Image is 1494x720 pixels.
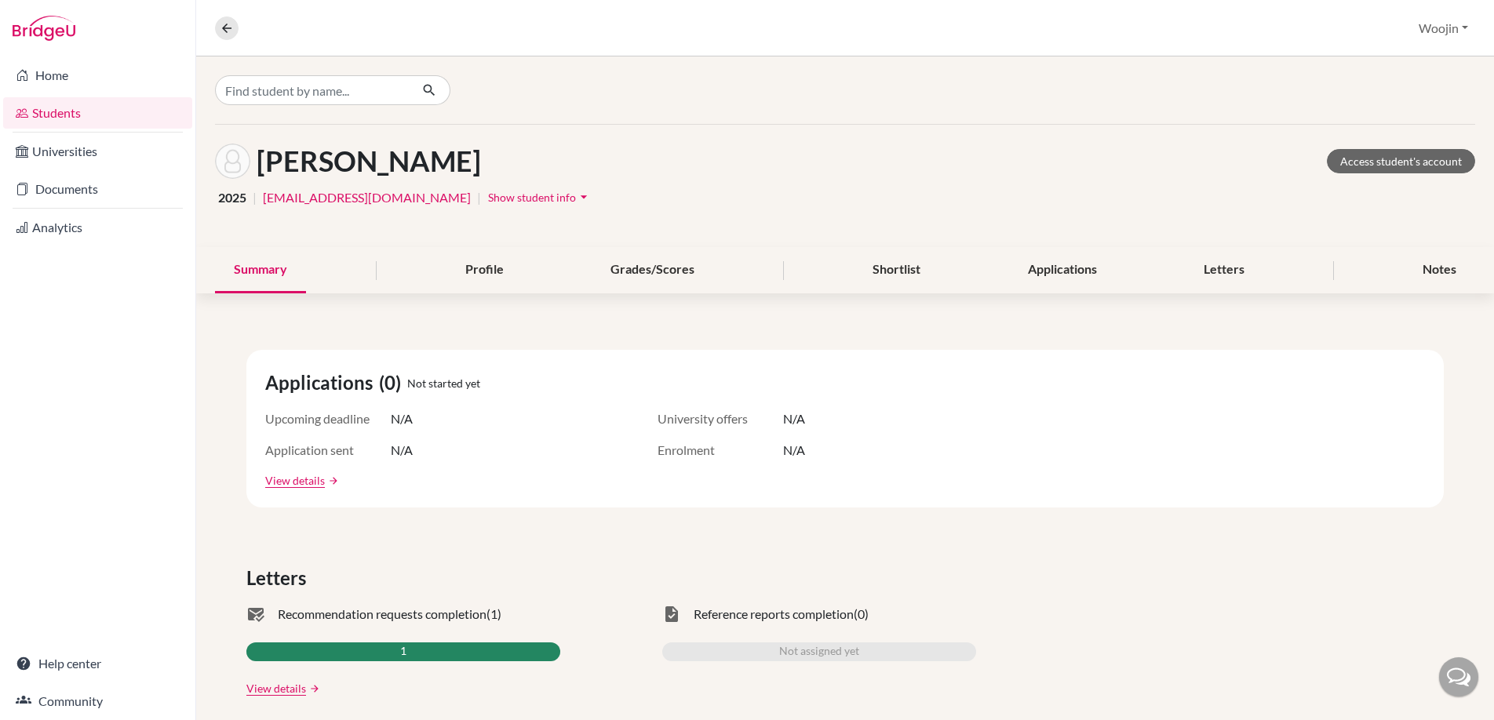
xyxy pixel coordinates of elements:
a: Home [3,60,192,91]
div: Summary [215,247,306,293]
a: View details [265,472,325,489]
div: Profile [446,247,523,293]
a: Universities [3,136,192,167]
a: Analytics [3,212,192,243]
a: arrow_forward [306,683,320,694]
span: (0) [854,605,869,624]
span: (0) [379,369,407,397]
span: N/A [391,441,413,460]
span: 2025 [218,188,246,207]
span: | [477,188,481,207]
span: University offers [658,409,783,428]
span: Not assigned yet [779,642,859,661]
img: Bhaavya Seetharaman's avatar [215,144,250,179]
button: Show student infoarrow_drop_down [487,185,592,209]
span: | [253,188,257,207]
span: Enrolment [658,441,783,460]
a: [EMAIL_ADDRESS][DOMAIN_NAME] [263,188,471,207]
span: Show student info [488,191,576,204]
span: Reference reports completion [694,605,854,624]
span: mark_email_read [246,605,265,624]
span: Upcoming deadline [265,409,391,428]
div: Applications [1009,247,1116,293]
span: Recommendation requests completion [278,605,486,624]
span: (1) [486,605,501,624]
span: Letters [246,564,312,592]
span: N/A [783,409,805,428]
span: N/A [391,409,413,428]
a: Documents [3,173,192,205]
div: Shortlist [854,247,939,293]
span: task [662,605,681,624]
button: Woojin [1412,13,1475,43]
a: Students [3,97,192,129]
img: Bridge-U [13,16,75,41]
div: Grades/Scores [592,247,713,293]
span: N/A [783,441,805,460]
a: Access student's account [1327,149,1475,173]
a: Community [3,685,192,717]
a: arrow_forward [325,475,339,486]
span: Application sent [265,441,391,460]
a: Help center [3,648,192,679]
span: Applications [265,369,379,397]
i: arrow_drop_down [576,189,592,205]
div: Letters [1185,247,1263,293]
h1: [PERSON_NAME] [257,144,481,178]
a: View details [246,680,306,696]
span: Not started yet [407,375,480,391]
div: Notes [1404,247,1475,293]
span: 1 [400,642,406,661]
input: Find student by name... [215,75,410,105]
